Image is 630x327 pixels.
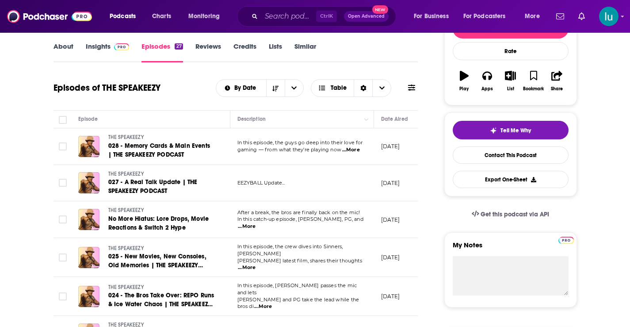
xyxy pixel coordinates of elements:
span: Tell Me Why [500,127,531,134]
span: More [525,10,540,23]
span: New [372,5,388,14]
h1: Episodes of THE SPEAKEEZY [53,82,160,93]
p: [DATE] [381,142,400,150]
a: Show notifications dropdown [553,9,568,24]
span: ...More [254,303,272,310]
div: Share [551,86,563,92]
a: THE SPEAKEEZY [108,134,214,142]
div: Search podcasts, credits, & more... [245,6,405,27]
a: Charts [146,9,176,23]
button: Export One-Sheet [453,171,569,188]
span: THE SPEAKEEZY [108,284,144,290]
span: THE SPEAKEEZY [108,207,144,213]
a: Reviews [195,42,221,62]
span: THE SPEAKEEZY [108,245,144,251]
div: Rate [453,42,569,60]
span: ...More [342,146,360,154]
p: [DATE] [381,292,400,300]
button: List [499,65,522,97]
span: 027 - A Real Talk Update | THE SPEAKEEZY PODCAST [108,178,198,195]
button: Choose View [311,79,392,97]
a: 025 - New Movies, New Consoles, Old Memories | THE SPEAKEEZY PODCAST [108,252,214,270]
span: THE SPEAKEEZY [108,171,144,177]
button: Play [453,65,476,97]
a: 028 - Memory Cards & Main Events | THE SPEAKEEZY PODCAST [108,142,214,159]
a: No More Hiatus: Lore Drops, Movie Reactions & Switch 2 Hype [108,215,214,232]
a: THE SPEAKEEZY [108,207,214,215]
button: Column Actions [361,114,372,125]
a: About [53,42,73,62]
input: Search podcasts, credits, & more... [261,9,316,23]
button: Open AdvancedNew [344,11,389,22]
button: tell me why sparkleTell Me Why [453,121,569,139]
span: Table [331,85,347,91]
a: THE SPEAKEEZY [108,245,214,253]
span: In this episode, [PERSON_NAME] passes the mic and lets [237,282,357,296]
h2: Choose List sort [216,79,304,97]
span: Open Advanced [348,14,385,19]
span: Toggle select row [59,142,67,150]
p: [DATE] [381,179,400,187]
span: ...More [238,223,256,230]
p: [DATE] [381,216,400,223]
button: open menu [103,9,147,23]
span: After a break, the bros are finally back on the mic! [237,209,360,215]
a: Credits [233,42,256,62]
span: Toggle select row [59,254,67,262]
span: Ctrl K [316,11,337,22]
span: Podcasts [110,10,136,23]
button: open menu [408,9,460,23]
button: Apps [476,65,499,97]
a: Similar [294,42,316,62]
span: Toggle select row [59,215,67,223]
span: No More Hiatus: Lore Drops, Movie Reactions & Switch 2 Hype [108,215,209,231]
a: 024 - The Bros Take Over: REPO Runs & Ice Water Chaos | THE SPEAKEEZY PODCAST [108,291,214,309]
button: open menu [216,85,266,91]
img: User Profile [599,7,619,26]
button: Sort Direction [266,80,285,96]
div: 27 [175,43,183,50]
button: open menu [182,9,231,23]
span: Charts [152,10,171,23]
span: THE SPEAKEEZY [108,134,144,140]
span: By Date [234,85,259,91]
button: Share [545,65,568,97]
div: List [507,86,514,92]
a: THE SPEAKEEZY [108,170,214,178]
div: Sort Direction [354,80,372,96]
div: Apps [481,86,493,92]
img: Podchaser Pro [114,43,130,50]
a: Get this podcast via API [465,204,557,225]
p: [DATE] [381,254,400,261]
div: Play [459,86,469,92]
span: In this catch-up episode, [PERSON_NAME], PG, and [237,216,363,222]
label: My Notes [453,241,569,256]
span: gaming — from what they’re playing now [237,146,342,153]
img: tell me why sparkle [490,127,497,134]
a: Episodes27 [141,42,183,62]
button: Bookmark [522,65,545,97]
span: In this episode, the guys go deep into their love for [237,139,363,146]
span: 028 - Memory Cards & Main Events | THE SPEAKEEZY PODCAST [108,142,210,158]
a: Pro website [558,235,574,244]
span: For Podcasters [463,10,506,23]
span: Logged in as lusodano [599,7,619,26]
span: ...More [238,264,256,271]
span: 025 - New Movies, New Consoles, Old Memories | THE SPEAKEEZY PODCAST [108,253,206,278]
div: Date Aired [381,114,408,124]
button: open menu [458,9,519,23]
span: Get this podcast via API [481,211,549,218]
a: THE SPEAKEEZY [108,284,214,292]
span: [PERSON_NAME] latest film, shares their thoughts [237,258,362,264]
span: 024 - The Bros Take Over: REPO Runs & Ice Water Chaos | THE SPEAKEEZY PODCAST [108,292,214,317]
a: 027 - A Real Talk Update | THE SPEAKEEZY PODCAST [108,178,214,196]
span: Toggle select row [59,179,67,187]
a: InsightsPodchaser Pro [86,42,130,62]
div: Bookmark [523,86,544,92]
div: Description [237,114,266,124]
button: open menu [285,80,303,96]
a: Contact This Podcast [453,146,569,164]
img: Podchaser - Follow, Share and Rate Podcasts [7,8,92,25]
